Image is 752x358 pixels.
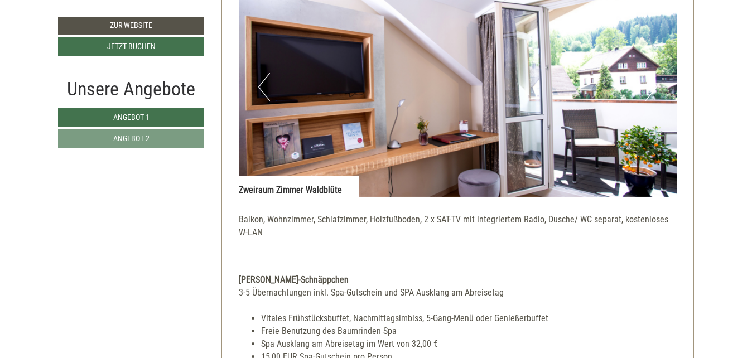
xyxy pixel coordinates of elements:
[239,176,359,197] div: Zweiraum Zimmer Waldblüte
[239,274,677,287] div: [PERSON_NAME]-Schnäppchen
[113,113,150,122] span: Angebot 1
[261,312,677,325] li: Vitales Frühstücksbuffet, Nachmittagsimbiss, 5-Gang-Menü oder Genießerbuffet
[239,214,677,252] p: Balkon, Wohnzimmer, Schlafzimmer, Holzfußboden, 2 x SAT-TV mit integriertem Radio, Dusche/ WC sep...
[261,338,677,351] li: Spa Ausklang am Abreisetag im Wert von 32,00 €
[258,73,270,101] button: Previous
[113,134,150,143] span: Angebot 2
[261,325,677,338] li: Freie Benutzung des Baumrinden Spa
[645,73,657,101] button: Next
[58,75,204,103] div: Unsere Angebote
[239,287,677,299] div: 3-5 Übernachtungen inkl. Spa-Gutschein und SPA Ausklang am Abreisetag
[58,17,204,35] a: Zur Website
[58,37,204,56] a: Jetzt buchen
